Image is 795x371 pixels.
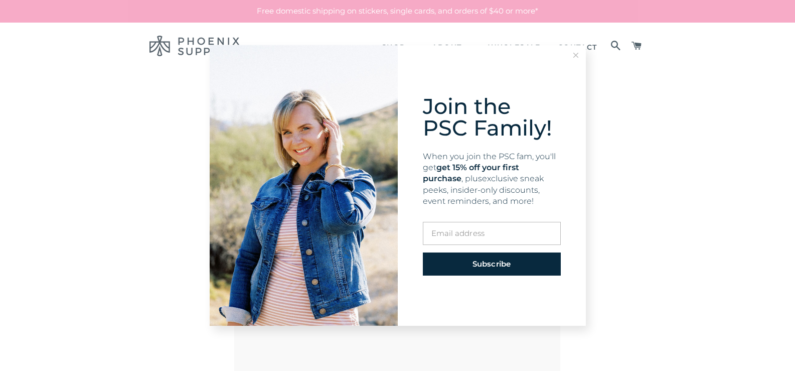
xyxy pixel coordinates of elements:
[210,45,398,326] svg: Form image
[461,174,482,183] span: , plus
[423,95,561,139] div: Join the PSC Family!
[423,253,561,276] button: Subscribe
[423,163,519,183] span: get 15% off your first purchase
[472,259,511,269] span: Subscribe
[464,228,485,238] span: dress
[431,228,465,238] span: Email ad
[423,151,561,207] div: When you join the PSC fam, you'll get exclusive sneak peeks, insider-only discounts, event remind...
